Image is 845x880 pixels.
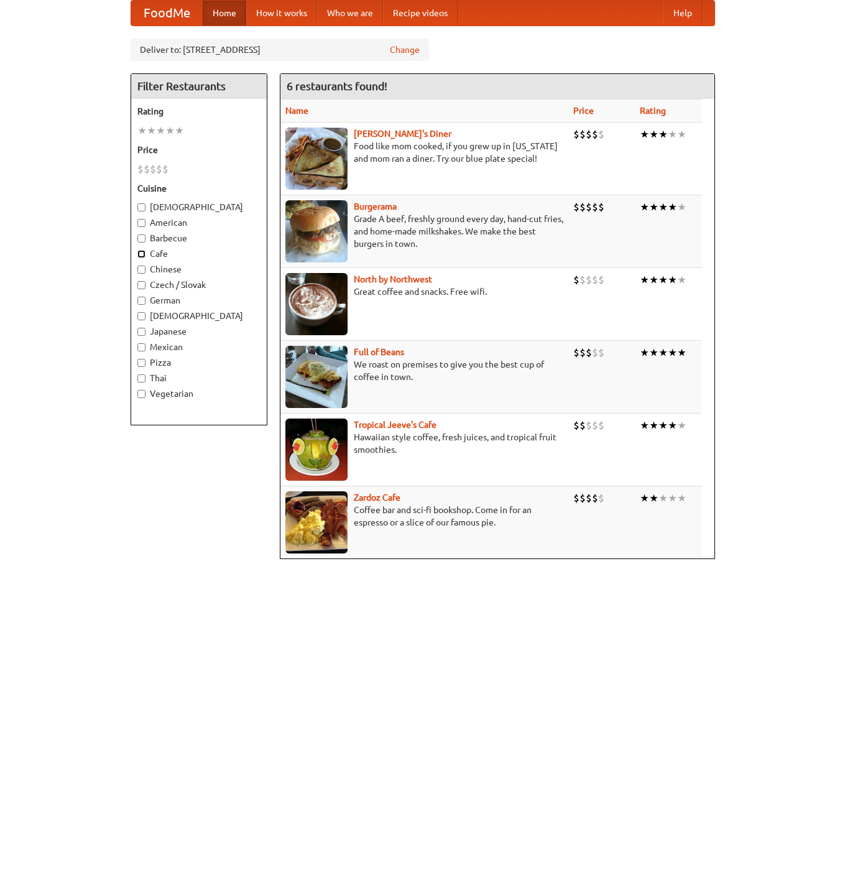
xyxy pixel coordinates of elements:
[649,200,658,214] li: ★
[598,127,604,141] li: $
[649,127,658,141] li: ★
[573,106,594,116] a: Price
[586,273,592,287] li: $
[317,1,383,25] a: Who we are
[586,200,592,214] li: $
[137,356,261,369] label: Pizza
[658,346,668,359] li: ★
[592,346,598,359] li: $
[156,162,162,176] li: $
[658,200,668,214] li: ★
[677,127,686,141] li: ★
[137,248,261,260] label: Cafe
[150,162,156,176] li: $
[137,266,145,274] input: Chinese
[390,44,420,56] a: Change
[354,201,397,211] a: Burgerama
[579,200,586,214] li: $
[579,346,586,359] li: $
[663,1,702,25] a: Help
[649,419,658,432] li: ★
[573,491,579,505] li: $
[287,80,387,92] ng-pluralize: 6 restaurants found!
[658,127,668,141] li: ★
[165,124,175,137] li: ★
[147,124,156,137] li: ★
[668,200,677,214] li: ★
[573,127,579,141] li: $
[285,213,563,250] p: Grade A beef, freshly ground every day, hand-cut fries, and home-made milkshakes. We make the bes...
[137,162,144,176] li: $
[586,419,592,432] li: $
[640,200,649,214] li: ★
[383,1,458,25] a: Recipe videos
[354,493,400,503] a: Zardoz Cafe
[592,200,598,214] li: $
[592,127,598,141] li: $
[137,341,261,353] label: Mexican
[156,124,165,137] li: ★
[658,273,668,287] li: ★
[677,346,686,359] li: ★
[137,216,261,229] label: American
[573,346,579,359] li: $
[579,127,586,141] li: $
[573,273,579,287] li: $
[137,359,145,367] input: Pizza
[658,419,668,432] li: ★
[354,347,404,357] a: Full of Beans
[579,419,586,432] li: $
[137,234,145,243] input: Barbecue
[246,1,317,25] a: How it works
[137,263,261,276] label: Chinese
[285,358,563,383] p: We roast on premises to give you the best cup of coffee in town.
[137,294,261,307] label: German
[640,273,649,287] li: ★
[137,281,145,289] input: Czech / Slovak
[203,1,246,25] a: Home
[640,106,666,116] a: Rating
[592,273,598,287] li: $
[137,201,261,213] label: [DEMOGRAPHIC_DATA]
[640,491,649,505] li: ★
[285,491,348,553] img: zardoz.jpg
[677,273,686,287] li: ★
[573,419,579,432] li: $
[285,285,563,298] p: Great coffee and snacks. Free wifi.
[131,74,267,99] h4: Filter Restaurants
[573,200,579,214] li: $
[137,328,145,336] input: Japanese
[598,200,604,214] li: $
[649,491,658,505] li: ★
[137,203,145,211] input: [DEMOGRAPHIC_DATA]
[137,387,261,400] label: Vegetarian
[354,129,451,139] a: [PERSON_NAME]'s Diner
[677,491,686,505] li: ★
[137,310,261,322] label: [DEMOGRAPHIC_DATA]
[649,346,658,359] li: ★
[162,162,169,176] li: $
[137,219,145,227] input: American
[354,420,436,430] b: Tropical Jeeve's Cafe
[354,274,432,284] a: North by Northwest
[131,1,203,25] a: FoodMe
[285,346,348,408] img: beans.jpg
[285,127,348,190] img: sallys.jpg
[137,279,261,291] label: Czech / Slovak
[668,127,677,141] li: ★
[285,106,308,116] a: Name
[285,431,563,456] p: Hawaiian style coffee, fresh juices, and tropical fruit smoothies.
[598,346,604,359] li: $
[649,273,658,287] li: ★
[592,419,598,432] li: $
[285,200,348,262] img: burgerama.jpg
[285,140,563,165] p: Food like mom cooked, if you grew up in [US_STATE] and mom ran a diner. Try our blue plate special!
[586,491,592,505] li: $
[668,273,677,287] li: ★
[175,124,184,137] li: ★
